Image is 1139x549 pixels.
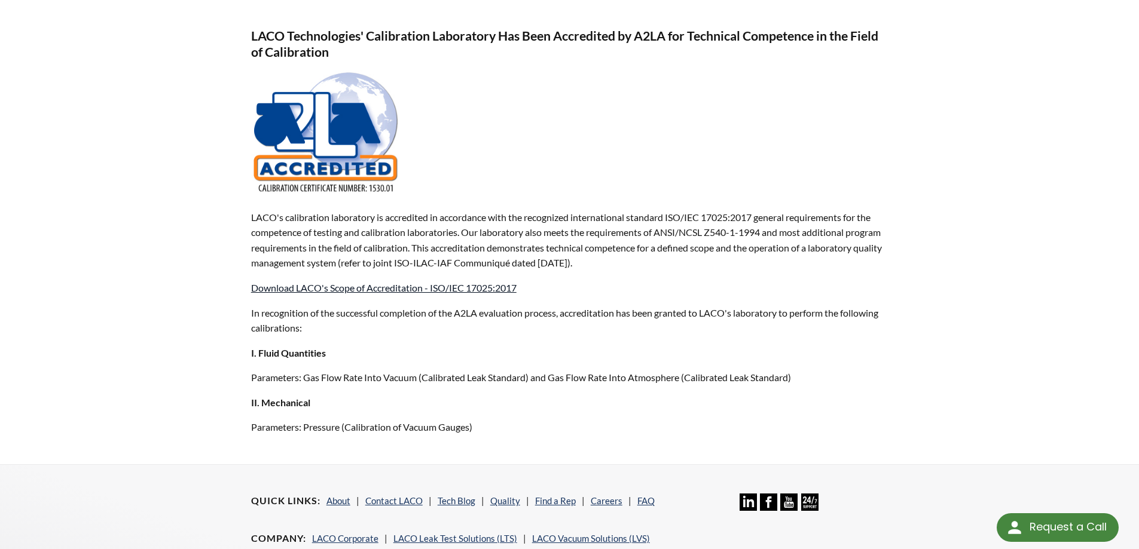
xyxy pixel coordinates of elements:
[997,513,1119,542] div: Request a Call
[251,210,888,271] p: LACO's calibration laboratory is accredited in accordance with the recognized international stand...
[312,533,378,544] a: LACO Corporate
[251,305,888,336] p: In recognition of the successful completion of the A2LA evaluation process, accreditation has bee...
[251,370,888,385] p: Parameters: Gas Flow Rate Into Vacuum (Calibrated Leak Standard) and Gas Flow Rate Into Atmospher...
[490,495,520,506] a: Quality
[591,495,622,506] a: Careers
[532,533,650,544] a: LACO Vacuum Solutions (LVS)
[801,502,819,513] a: 24/7 Support
[251,347,326,358] strong: I. Fluid Quantities
[365,495,423,506] a: Contact LACO
[438,495,475,506] a: Tech Blog
[251,28,888,61] h3: LACO Technologies' Calibration Laboratory Has Been Accredited by A2LA for Technical Competence in...
[1030,513,1107,541] div: Request a Call
[801,493,819,511] img: 24/7 Support Icon
[251,70,401,196] img: A2LA-ISO 17025 - LACO Technologies
[251,495,320,507] h4: Quick Links
[251,282,517,293] a: Download LACO's Scope of Accreditation - ISO/IEC 17025:2017
[251,532,306,545] h4: Company
[637,495,655,506] a: FAQ
[1005,518,1024,537] img: round button
[326,495,350,506] a: About
[535,495,576,506] a: Find a Rep
[251,419,888,435] p: Parameters: Pressure (Calibration of Vacuum Gauges)
[393,533,517,544] a: LACO Leak Test Solutions (LTS)
[251,397,310,408] strong: II. Mechanical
